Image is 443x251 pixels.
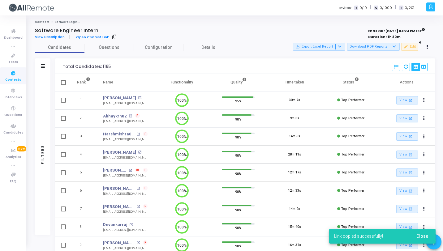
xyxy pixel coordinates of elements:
[408,116,413,121] mat-icon: open_in_new
[420,168,428,177] button: Actions
[347,43,400,51] button: Download PDF Reports
[408,170,413,175] mat-icon: open_in_new
[235,206,242,213] span: 90%
[8,60,18,65] span: Tests
[379,74,435,91] th: Actions
[144,240,147,245] span: P
[368,27,425,34] strong: Ends On : [DATE] 04:24 PM IST
[210,74,266,91] th: Quality
[3,130,23,135] span: Candidates
[420,96,428,105] button: Actions
[103,167,127,173] a: [PERSON_NAME]
[399,6,403,10] span: I
[420,187,428,195] button: Actions
[235,134,242,140] span: 90%
[201,44,215,51] span: Details
[396,205,418,213] a: View
[103,137,148,142] div: [EMAIL_ADDRESS][DOMAIN_NAME]
[74,34,110,40] a: Open Contest Link
[341,207,364,211] span: Top Performer
[295,45,300,49] mat-icon: save_alt
[129,114,132,118] mat-icon: open_in_new
[71,182,97,200] td: 6
[408,152,413,157] mat-icon: open_in_new
[103,149,136,155] a: [PERSON_NAME]
[235,170,242,177] span: 90%
[341,170,364,174] span: Top Performer
[341,189,364,193] span: Top Performer
[380,5,392,11] span: 0/1000
[420,205,428,213] button: Actions
[144,132,147,137] span: P
[136,133,140,136] mat-icon: open_in_new
[235,116,242,122] span: 90%
[368,34,401,39] strong: Duration : 1h 30m
[235,189,242,195] span: 90%
[35,28,98,34] h4: Software Engineer Intern
[290,116,299,121] div: 9m 8s
[411,63,428,71] div: View Options
[138,151,141,154] mat-icon: open_in_new
[144,186,147,191] span: P
[71,91,97,109] td: 1
[395,4,396,11] span: |
[288,170,301,175] div: 12m 17s
[103,204,135,210] a: [PERSON_NAME]
[144,168,147,173] span: P
[103,185,135,192] a: [PERSON_NAME]
[103,101,148,106] div: [EMAIL_ADDRESS][DOMAIN_NAME]
[420,132,428,141] button: Actions
[71,200,97,218] td: 7
[4,113,22,118] span: Questions
[341,116,364,120] span: Top Performer
[341,98,364,102] span: Top Performer
[288,243,301,248] div: 16m 37s
[154,74,210,91] th: Functionality
[144,204,147,209] span: P
[71,109,97,128] td: 2
[63,64,111,69] div: Total Candidates: 1165
[416,234,428,239] span: Close
[71,164,97,182] td: 5
[289,134,300,139] div: 14m 6s
[129,169,132,172] mat-icon: open_in_new
[103,192,148,196] div: [EMAIL_ADDRESS][DOMAIN_NAME]
[103,95,136,101] a: [PERSON_NAME]
[396,114,418,123] a: View
[396,168,418,177] a: View
[103,173,148,178] div: [EMAIL_ADDRESS][DOMAIN_NAME]
[420,150,428,159] button: Actions
[35,20,49,24] a: Contests
[396,96,418,104] a: View
[285,79,304,86] div: Time taken
[35,44,84,51] span: Candidates
[408,188,413,194] mat-icon: open_in_new
[103,228,148,232] div: [EMAIL_ADDRESS][DOMAIN_NAME]
[71,127,97,146] td: 3
[288,224,301,230] div: 15m 40s
[404,45,408,49] mat-icon: edit
[103,155,148,160] div: [EMAIL_ADDRESS][DOMAIN_NAME]
[84,44,134,51] span: Questions
[76,35,109,40] span: Open Contest Link
[103,246,148,251] div: [EMAIL_ADDRESS][DOMAIN_NAME]
[136,187,140,190] mat-icon: open_in_new
[5,95,22,100] span: Interviews
[103,210,148,214] div: [EMAIL_ADDRESS][DOMAIN_NAME]
[138,96,141,100] mat-icon: open_in_new
[334,233,383,239] span: Link copied successfully!
[10,179,16,184] span: FAQ
[374,6,378,10] span: C
[35,35,70,39] a: View Description
[339,5,352,11] label: Invites:
[136,241,140,245] mat-icon: open_in_new
[134,44,183,51] span: Configuration
[103,240,135,246] a: [PERSON_NAME]
[4,35,23,40] span: Dashboard
[354,6,358,10] span: T
[235,98,242,104] span: 95%
[420,114,428,123] button: Actions
[5,77,21,83] span: Contests
[341,134,364,138] span: Top Performer
[71,218,97,236] td: 8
